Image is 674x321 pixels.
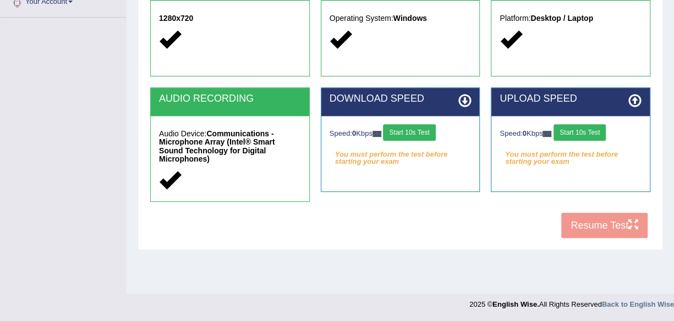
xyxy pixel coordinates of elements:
[330,146,472,163] em: You must perform the test before starting your exam
[372,131,381,137] img: ajax-loader-fb-connection.gif
[352,129,356,137] strong: 0
[159,130,301,164] h5: Audio Device:
[159,129,275,163] strong: Communications - Microphone Array (Intel® Smart Sound Technology for Digital Microphones)
[330,124,472,143] div: Speed: Kbps
[500,93,642,104] h2: UPLOAD SPEED
[500,146,642,163] em: You must perform the test before starting your exam
[383,124,435,141] button: Start 10s Test
[159,93,301,104] h2: AUDIO RECORDING
[554,124,606,141] button: Start 10s Test
[492,300,539,308] strong: English Wise.
[159,14,193,23] strong: 1280x720
[469,294,674,309] div: 2025 © All Rights Reserved
[523,129,527,137] strong: 0
[500,14,642,23] h5: Platform:
[330,14,472,23] h5: Operating System:
[500,124,642,143] div: Speed: Kbps
[330,93,472,104] h2: DOWNLOAD SPEED
[602,300,674,308] a: Back to English Wise
[543,131,551,137] img: ajax-loader-fb-connection.gif
[530,14,593,23] strong: Desktop / Laptop
[393,14,427,23] strong: Windows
